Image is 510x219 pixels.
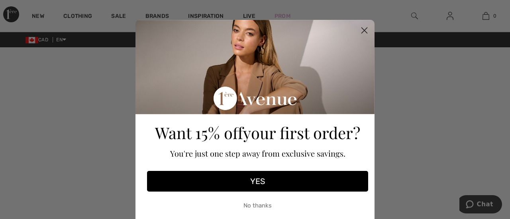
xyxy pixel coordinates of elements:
[147,196,368,215] button: No thanks
[18,6,34,13] span: Chat
[357,23,371,37] button: Close dialog
[147,171,368,192] button: YES
[155,122,243,143] span: Want 15% off
[243,122,360,143] span: your first order?
[170,148,345,159] span: You're just one step away from exclusive savings.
